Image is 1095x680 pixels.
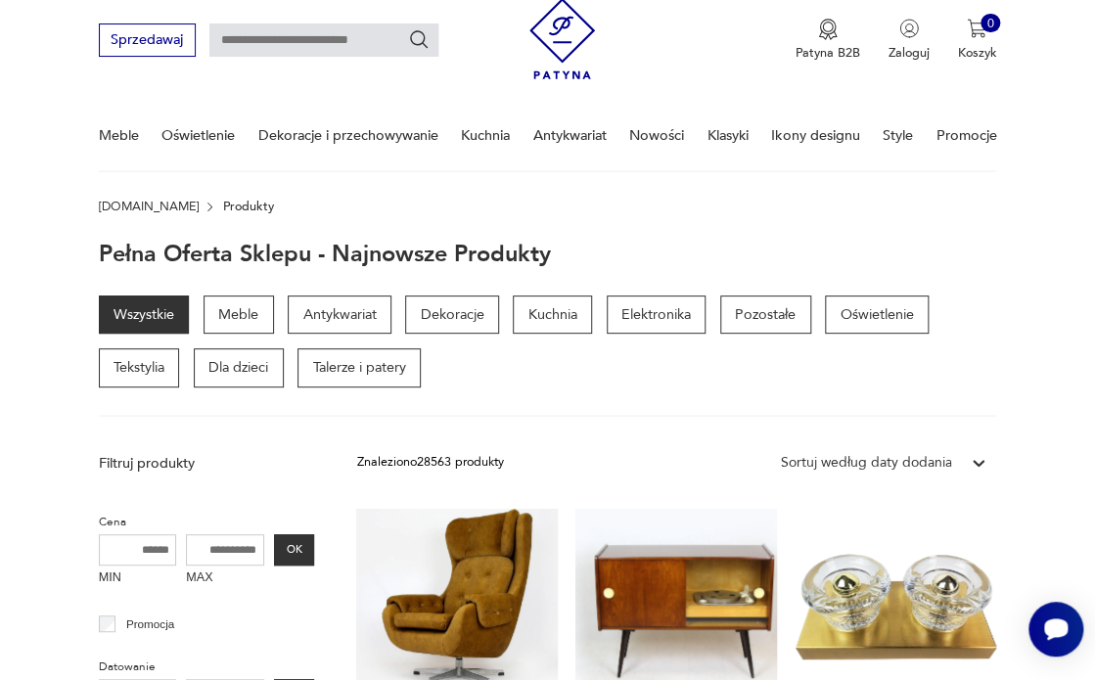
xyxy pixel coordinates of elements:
a: Oświetlenie [161,102,235,169]
img: Ikonka użytkownika [899,19,919,38]
a: Kuchnia [513,295,592,335]
a: [DOMAIN_NAME] [99,200,199,213]
a: Meble [99,102,139,169]
a: Promocje [935,102,996,169]
button: Sprzedawaj [99,23,196,56]
a: Wszystkie [99,295,190,335]
label: MAX [186,566,264,593]
p: Patyna B2B [796,44,860,62]
a: Dla dzieci [194,348,284,387]
a: Kuchnia [461,102,510,169]
a: Style [883,102,913,169]
a: Ikony designu [771,102,859,169]
p: Produkty [222,200,273,213]
p: Promocja [126,614,174,634]
p: Zaloguj [889,44,930,62]
a: Meble [204,295,274,335]
iframe: Smartsupp widget button [1028,602,1083,657]
a: Klasyki [707,102,749,169]
a: Nowości [629,102,684,169]
div: 0 [981,14,1000,33]
button: 0Koszyk [957,19,996,62]
p: Datowanie [99,657,315,677]
a: Sprzedawaj [99,35,196,47]
p: Filtruj produkty [99,454,315,474]
div: Sortuj według daty dodania [780,453,951,473]
a: Ikona medaluPatyna B2B [796,19,860,62]
a: Antykwariat [533,102,607,169]
a: Talerze i patery [297,348,421,387]
a: Dekoracje i przechowywanie [258,102,438,169]
p: Koszyk [957,44,996,62]
button: Szukaj [408,29,430,51]
button: Zaloguj [889,19,930,62]
a: Oświetlenie [825,295,929,335]
a: Antykwariat [288,295,391,335]
h1: Pełna oferta sklepu - najnowsze produkty [99,243,551,267]
label: MIN [99,566,177,593]
a: Tekstylia [99,348,180,387]
a: Dekoracje [405,295,499,335]
button: OK [274,534,314,566]
a: Elektronika [607,295,707,335]
div: Znaleziono 28563 produkty [356,453,503,473]
button: Patyna B2B [796,19,860,62]
a: Pozostałe [720,295,811,335]
p: Cena [99,513,315,532]
img: Ikona medalu [818,19,838,40]
img: Ikona koszyka [967,19,986,38]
